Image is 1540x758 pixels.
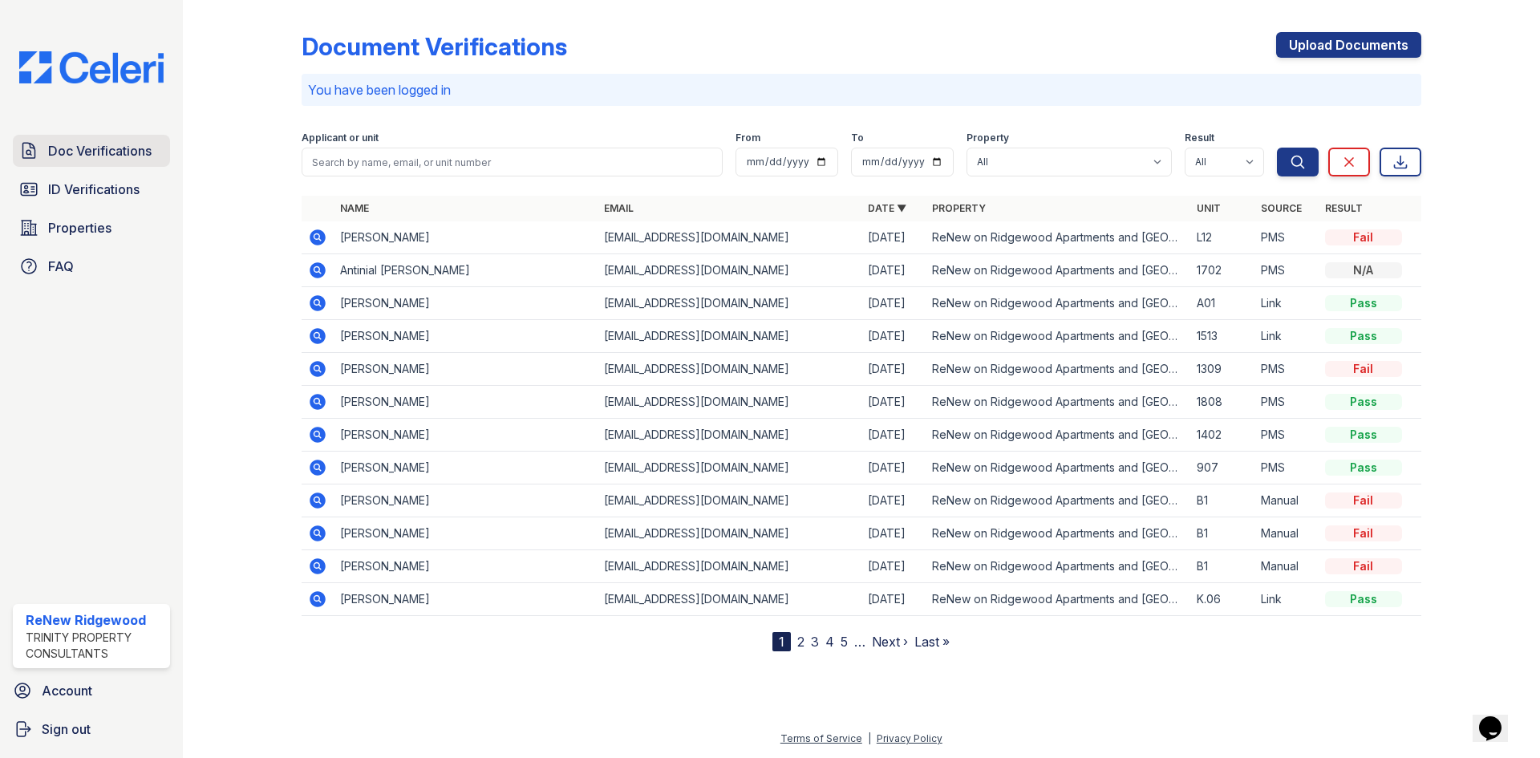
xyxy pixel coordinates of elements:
[48,141,152,160] span: Doc Verifications
[598,320,861,353] td: [EMAIL_ADDRESS][DOMAIN_NAME]
[334,386,598,419] td: [PERSON_NAME]
[861,353,926,386] td: [DATE]
[861,320,926,353] td: [DATE]
[1325,202,1363,214] a: Result
[1190,221,1254,254] td: L12
[1190,452,1254,484] td: 907
[1254,254,1319,287] td: PMS
[861,287,926,320] td: [DATE]
[1190,254,1254,287] td: 1702
[334,287,598,320] td: [PERSON_NAME]
[926,517,1189,550] td: ReNew on Ridgewood Apartments and [GEOGRAPHIC_DATA]
[1190,386,1254,419] td: 1808
[926,221,1189,254] td: ReNew on Ridgewood Apartments and [GEOGRAPHIC_DATA]
[1325,427,1402,443] div: Pass
[1254,452,1319,484] td: PMS
[334,452,598,484] td: [PERSON_NAME]
[1325,591,1402,607] div: Pass
[334,517,598,550] td: [PERSON_NAME]
[854,632,865,651] span: …
[6,675,176,707] a: Account
[861,386,926,419] td: [DATE]
[1185,132,1214,144] label: Result
[926,452,1189,484] td: ReNew on Ridgewood Apartments and [GEOGRAPHIC_DATA]
[13,212,170,244] a: Properties
[868,202,906,214] a: Date ▼
[932,202,986,214] a: Property
[1325,558,1402,574] div: Fail
[6,51,176,83] img: CE_Logo_Blue-a8612792a0a2168367f1c8372b55b34899dd931a85d93a1a3d3e32e68fde9ad4.png
[861,254,926,287] td: [DATE]
[926,320,1189,353] td: ReNew on Ridgewood Apartments and [GEOGRAPHIC_DATA]
[872,634,908,650] a: Next ›
[598,254,861,287] td: [EMAIL_ADDRESS][DOMAIN_NAME]
[1276,32,1421,58] a: Upload Documents
[13,135,170,167] a: Doc Verifications
[1254,221,1319,254] td: PMS
[926,287,1189,320] td: ReNew on Ridgewood Apartments and [GEOGRAPHIC_DATA]
[1190,419,1254,452] td: 1402
[1325,525,1402,541] div: Fail
[1254,287,1319,320] td: Link
[334,419,598,452] td: [PERSON_NAME]
[340,202,369,214] a: Name
[598,550,861,583] td: [EMAIL_ADDRESS][DOMAIN_NAME]
[598,484,861,517] td: [EMAIL_ADDRESS][DOMAIN_NAME]
[598,353,861,386] td: [EMAIL_ADDRESS][DOMAIN_NAME]
[302,132,379,144] label: Applicant or unit
[1190,484,1254,517] td: B1
[42,719,91,739] span: Sign out
[868,732,871,744] div: |
[797,634,804,650] a: 2
[1254,517,1319,550] td: Manual
[13,250,170,282] a: FAQ
[26,610,164,630] div: ReNew Ridgewood
[926,386,1189,419] td: ReNew on Ridgewood Apartments and [GEOGRAPHIC_DATA]
[26,630,164,662] div: Trinity Property Consultants
[1254,484,1319,517] td: Manual
[1325,361,1402,377] div: Fail
[598,583,861,616] td: [EMAIL_ADDRESS][DOMAIN_NAME]
[598,221,861,254] td: [EMAIL_ADDRESS][DOMAIN_NAME]
[48,180,140,199] span: ID Verifications
[967,132,1009,144] label: Property
[334,320,598,353] td: [PERSON_NAME]
[6,713,176,745] button: Sign out
[13,173,170,205] a: ID Verifications
[861,517,926,550] td: [DATE]
[1254,419,1319,452] td: PMS
[598,386,861,419] td: [EMAIL_ADDRESS][DOMAIN_NAME]
[780,732,862,744] a: Terms of Service
[302,148,723,176] input: Search by name, email, or unit number
[926,419,1189,452] td: ReNew on Ridgewood Apartments and [GEOGRAPHIC_DATA]
[1190,353,1254,386] td: 1309
[1325,394,1402,410] div: Pass
[334,550,598,583] td: [PERSON_NAME]
[1254,550,1319,583] td: Manual
[1197,202,1221,214] a: Unit
[926,583,1189,616] td: ReNew on Ridgewood Apartments and [GEOGRAPHIC_DATA]
[598,452,861,484] td: [EMAIL_ADDRESS][DOMAIN_NAME]
[598,419,861,452] td: [EMAIL_ADDRESS][DOMAIN_NAME]
[861,221,926,254] td: [DATE]
[334,221,598,254] td: [PERSON_NAME]
[598,287,861,320] td: [EMAIL_ADDRESS][DOMAIN_NAME]
[914,634,950,650] a: Last »
[1190,550,1254,583] td: B1
[1325,328,1402,344] div: Pass
[1325,295,1402,311] div: Pass
[1254,386,1319,419] td: PMS
[1254,320,1319,353] td: Link
[1190,517,1254,550] td: B1
[811,634,819,650] a: 3
[861,484,926,517] td: [DATE]
[1254,583,1319,616] td: Link
[1254,353,1319,386] td: PMS
[1325,460,1402,476] div: Pass
[1190,320,1254,353] td: 1513
[926,353,1189,386] td: ReNew on Ridgewood Apartments and [GEOGRAPHIC_DATA]
[334,484,598,517] td: [PERSON_NAME]
[334,254,598,287] td: Antinial [PERSON_NAME]
[861,419,926,452] td: [DATE]
[1261,202,1302,214] a: Source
